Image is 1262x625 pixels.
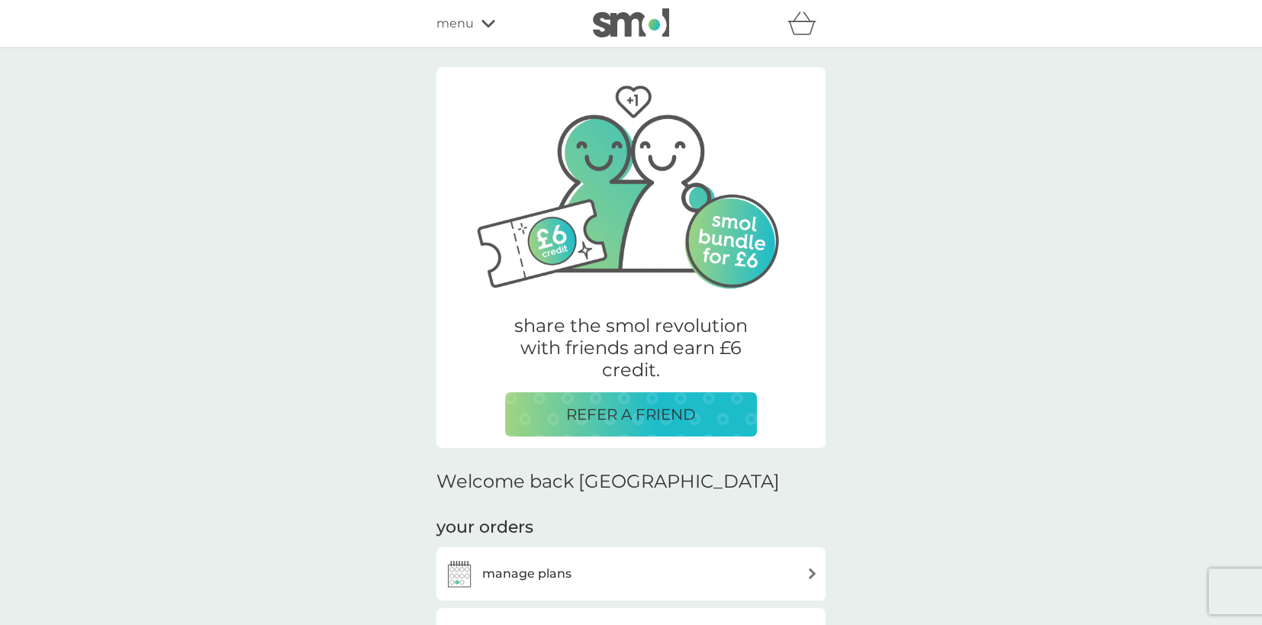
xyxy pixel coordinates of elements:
[593,8,669,37] img: smol
[482,564,571,584] h3: manage plans
[806,568,818,579] img: arrow right
[436,14,474,34] span: menu
[436,516,533,540] h3: your orders
[505,392,757,437] button: REFER A FRIEND
[566,402,696,427] p: REFER A FRIEND
[436,471,780,493] h2: Welcome back [GEOGRAPHIC_DATA]
[436,69,826,448] a: Two friends, one with their arm around the other.share the smol revolution with friends and earn ...
[505,315,757,381] p: share the smol revolution with friends and earn £6 credit.
[459,67,803,296] img: Two friends, one with their arm around the other.
[787,8,826,39] div: basket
